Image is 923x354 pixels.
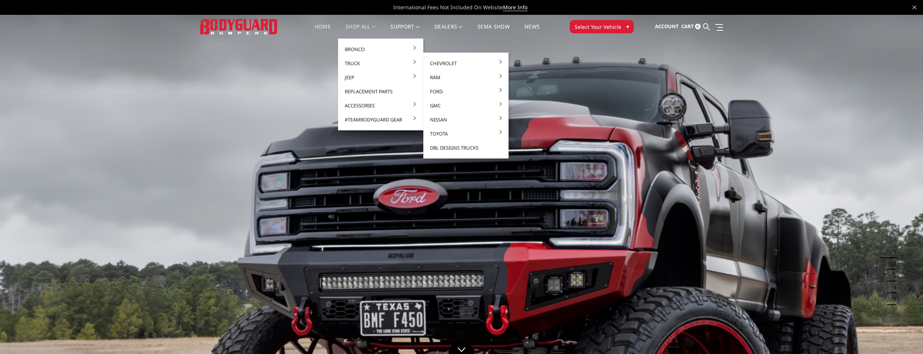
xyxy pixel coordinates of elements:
[570,20,634,33] button: Select Your Vehicle
[426,127,506,141] a: Toyota
[426,84,506,98] a: Ford
[426,141,506,155] a: DBL Designs Trucks
[449,341,474,354] a: Click to Down
[695,24,701,29] span: 0
[200,19,278,34] img: BODYGUARD BUMPERS
[341,56,420,70] a: Truck
[889,293,896,305] button: 5 of 5
[889,270,896,282] button: 3 of 5
[655,17,679,37] a: Account
[889,282,896,294] button: 4 of 5
[341,98,420,113] a: Accessories
[525,24,540,39] a: News
[341,113,420,127] a: #TeamBodyguard Gear
[889,246,896,258] button: 1 of 5
[426,70,506,84] a: Ram
[575,23,621,31] span: Select Your Vehicle
[681,23,694,30] span: Cart
[477,24,510,39] a: SEMA Show
[434,24,463,39] a: Dealers
[503,4,527,11] a: More Info
[341,70,420,84] a: Jeep
[345,24,376,39] a: shop all
[681,17,701,37] a: Cart 0
[626,23,629,30] span: ▾
[426,98,506,113] a: GMC
[889,258,896,270] button: 2 of 5
[341,42,420,56] a: Bronco
[341,84,420,98] a: Replacement Parts
[390,24,420,39] a: Support
[655,23,679,30] span: Account
[315,24,331,39] a: Home
[426,113,506,127] a: Nissan
[426,56,506,70] a: Chevrolet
